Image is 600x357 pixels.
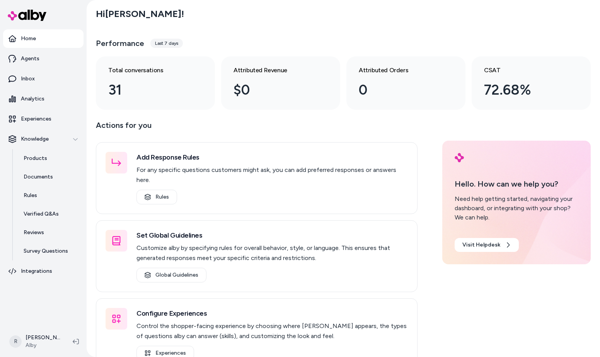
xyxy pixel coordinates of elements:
a: Agents [3,49,84,68]
p: Home [21,35,36,42]
p: Verified Q&As [24,210,59,218]
div: Last 7 days [150,39,183,48]
h3: CSAT [484,66,566,75]
span: Alby [26,342,60,349]
a: Home [3,29,84,48]
a: Experiences [3,110,84,128]
p: Documents [24,173,53,181]
h3: Add Response Rules [136,152,408,163]
div: 0 [359,80,441,100]
p: Analytics [21,95,44,103]
p: Actions for you [96,119,418,138]
a: CSAT 72.68% [472,56,591,110]
p: Hello. How can we help you? [455,178,578,190]
a: Documents [16,168,84,186]
div: 31 [108,80,190,100]
p: Survey Questions [24,247,68,255]
p: Experiences [21,115,51,123]
h3: Configure Experiences [136,308,408,319]
p: Inbox [21,75,35,83]
h3: Total conversations [108,66,190,75]
p: Integrations [21,267,52,275]
a: Rules [16,186,84,205]
h3: Attributed Revenue [234,66,315,75]
a: Attributed Revenue $0 [221,56,340,110]
p: Products [24,155,47,162]
h2: Hi [PERSON_NAME] ! [96,8,184,20]
p: Control the shopper-facing experience by choosing where [PERSON_NAME] appears, the types of quest... [136,321,408,341]
a: Attributed Orders 0 [346,56,465,110]
a: Integrations [3,262,84,280]
a: Analytics [3,90,84,108]
h3: Performance [96,38,144,49]
a: Reviews [16,223,84,242]
a: Verified Q&As [16,205,84,223]
button: R[PERSON_NAME]Alby [5,329,66,354]
p: [PERSON_NAME] [26,334,60,342]
a: Inbox [3,70,84,88]
span: R [9,335,22,348]
a: Products [16,149,84,168]
p: Rules [24,192,37,199]
div: $0 [234,80,315,100]
a: Visit Helpdesk [455,238,519,252]
img: alby Logo [455,153,464,162]
a: Rules [136,190,177,204]
div: Need help getting started, navigating your dashboard, or integrating with your shop? We can help. [455,194,578,222]
p: For any specific questions customers might ask, you can add preferred responses or answers here. [136,165,408,185]
h3: Set Global Guidelines [136,230,408,241]
p: Agents [21,55,39,63]
a: Total conversations 31 [96,56,215,110]
h3: Attributed Orders [359,66,441,75]
div: 72.68% [484,80,566,100]
p: Reviews [24,229,44,236]
p: Knowledge [21,135,49,143]
button: Knowledge [3,130,84,148]
a: Global Guidelines [136,268,206,282]
img: alby Logo [8,10,46,21]
a: Survey Questions [16,242,84,260]
p: Customize alby by specifying rules for overall behavior, style, or language. This ensures that ge... [136,243,408,263]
